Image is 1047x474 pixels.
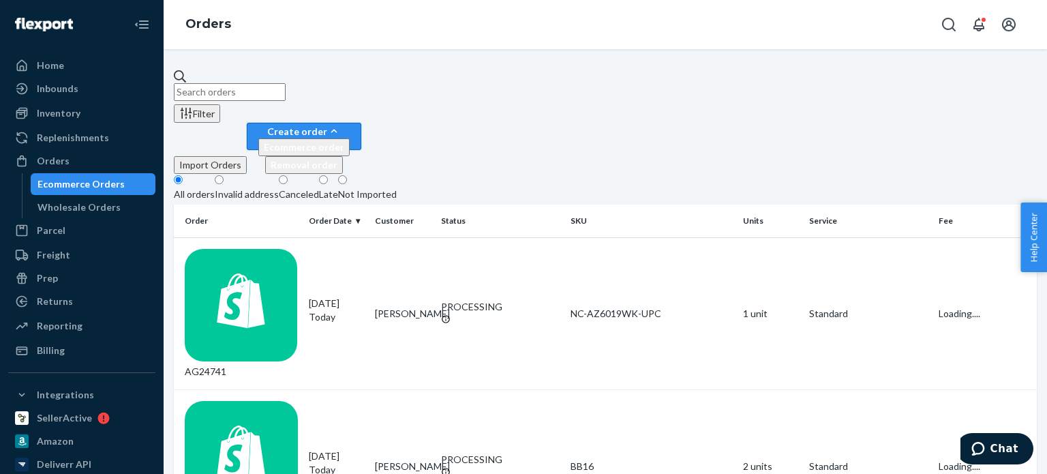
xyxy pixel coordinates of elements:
[37,434,74,448] div: Amazon
[8,407,155,429] a: SellerActive
[8,291,155,312] a: Returns
[8,78,155,100] a: Inbounds
[8,267,155,289] a: Prep
[37,388,94,402] div: Integrations
[37,458,91,471] div: Deliverr API
[309,310,364,324] p: Today
[174,188,215,201] div: All orders
[215,188,279,201] div: Invalid address
[247,123,361,150] button: Create orderEcommerce orderRemoval order
[215,175,224,184] input: Invalid address
[804,205,933,237] th: Service
[441,453,560,466] div: PROCESSING
[37,131,109,145] div: Replenishments
[8,150,155,172] a: Orders
[271,159,337,171] span: Removal order
[965,11,992,38] button: Open notifications
[1020,203,1047,272] button: Help Center
[441,300,560,314] div: PROCESSING
[37,295,73,308] div: Returns
[8,127,155,149] a: Replenishments
[8,315,155,337] a: Reporting
[37,319,82,333] div: Reporting
[338,188,397,201] div: Not Imported
[174,104,220,123] button: Filter
[265,156,343,174] button: Removal order
[935,11,962,38] button: Open Search Box
[37,271,58,285] div: Prep
[37,154,70,168] div: Orders
[319,188,338,201] div: Late
[369,237,436,390] td: [PERSON_NAME]
[8,102,155,124] a: Inventory
[319,175,328,184] input: Late
[174,205,303,237] th: Order
[933,237,1037,390] td: Loading....
[174,5,242,44] ol: breadcrumbs
[174,83,286,101] input: Search orders
[185,249,298,379] div: AG24741
[37,177,125,191] div: Ecommerce Orders
[179,106,215,121] div: Filter
[995,11,1022,38] button: Open account menu
[258,124,350,138] div: Create order
[37,224,65,237] div: Parcel
[565,205,738,237] th: SKU
[279,175,288,184] input: Canceled
[960,433,1033,467] iframe: Opens a widget where you can chat to one of our agents
[338,175,347,184] input: Not Imported
[8,244,155,266] a: Freight
[809,307,928,321] p: Standard
[8,430,155,452] a: Amazon
[15,18,73,31] img: Flexport logo
[174,156,247,174] button: Import Orders
[37,248,70,262] div: Freight
[571,307,732,321] div: NC-AZ6019WK-UPC
[37,201,121,214] div: Wholesale Orders
[571,460,732,473] div: BB16
[375,215,430,226] div: Customer
[174,175,183,184] input: All orders
[279,188,319,201] div: Canceled
[264,141,344,153] span: Ecommerce order
[37,411,92,425] div: SellerActive
[37,344,65,357] div: Billing
[8,384,155,406] button: Integrations
[933,205,1037,237] th: Fee
[436,205,565,237] th: Status
[31,196,156,218] a: Wholesale Orders
[309,297,364,324] div: [DATE]
[809,460,928,473] p: Standard
[8,55,155,76] a: Home
[37,106,80,120] div: Inventory
[37,82,78,95] div: Inbounds
[738,237,804,390] td: 1 unit
[258,138,350,156] button: Ecommerce order
[31,173,156,195] a: Ecommerce Orders
[128,11,155,38] button: Close Navigation
[303,205,369,237] th: Order Date
[185,16,231,31] a: Orders
[8,220,155,241] a: Parcel
[37,59,64,72] div: Home
[8,340,155,361] a: Billing
[738,205,804,237] th: Units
